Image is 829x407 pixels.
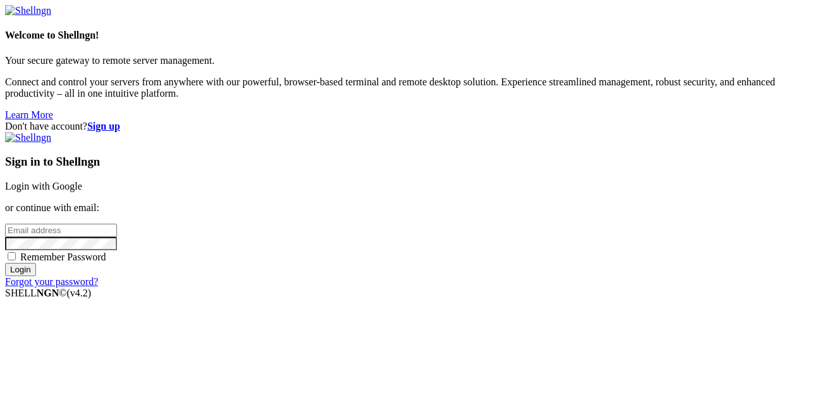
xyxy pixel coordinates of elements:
span: 4.2.0 [67,288,92,298]
div: Don't have account? [5,121,824,132]
a: Login with Google [5,181,82,191]
p: Connect and control your servers from anywhere with our powerful, browser-based terminal and remo... [5,76,824,99]
a: Sign up [87,121,120,131]
input: Remember Password [8,252,16,260]
h4: Welcome to Shellngn! [5,30,824,41]
p: Your secure gateway to remote server management. [5,55,824,66]
a: Forgot your password? [5,276,98,287]
h3: Sign in to Shellngn [5,155,824,169]
a: Learn More [5,109,53,120]
span: Remember Password [20,252,106,262]
input: Email address [5,224,117,237]
p: or continue with email: [5,202,824,214]
b: NGN [37,288,59,298]
input: Login [5,263,36,276]
span: SHELL © [5,288,91,298]
img: Shellngn [5,5,51,16]
img: Shellngn [5,132,51,143]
